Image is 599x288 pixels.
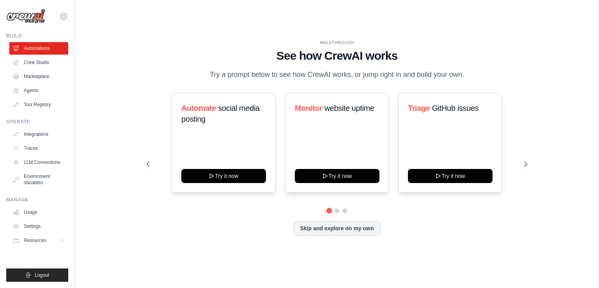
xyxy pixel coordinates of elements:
[147,49,527,63] h1: See how CrewAI works
[147,40,527,46] div: WALKTHROUGH
[6,9,45,24] img: Logo
[9,42,68,55] a: Automations
[6,119,68,125] div: Operate
[9,98,68,111] a: Tool Registry
[295,169,379,183] button: Try it now
[181,104,216,112] span: Automate
[9,170,68,189] a: Environment Variables
[9,220,68,233] a: Settings
[9,156,68,169] a: LLM Connections
[6,33,68,39] div: Build
[24,237,46,244] span: Resources
[408,104,430,112] span: Triage
[9,142,68,155] a: Traces
[293,221,380,236] button: Skip and explore on my own
[9,128,68,140] a: Integrations
[181,169,266,183] button: Try it now
[408,169,493,183] button: Try it now
[35,272,49,278] span: Logout
[6,197,68,203] div: Manage
[9,56,68,69] a: Crew Studio
[9,234,68,247] button: Resources
[295,104,323,112] span: Monitor
[9,206,68,219] a: Usage
[6,268,68,282] button: Logout
[432,104,478,112] span: GitHub issues
[181,104,260,123] span: social media posting
[9,84,68,97] a: Agents
[324,104,374,112] span: website uptime
[9,70,68,83] a: Marketplace
[206,69,468,80] p: Try a prompt below to see how CrewAI works, or jump right in and build your own.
